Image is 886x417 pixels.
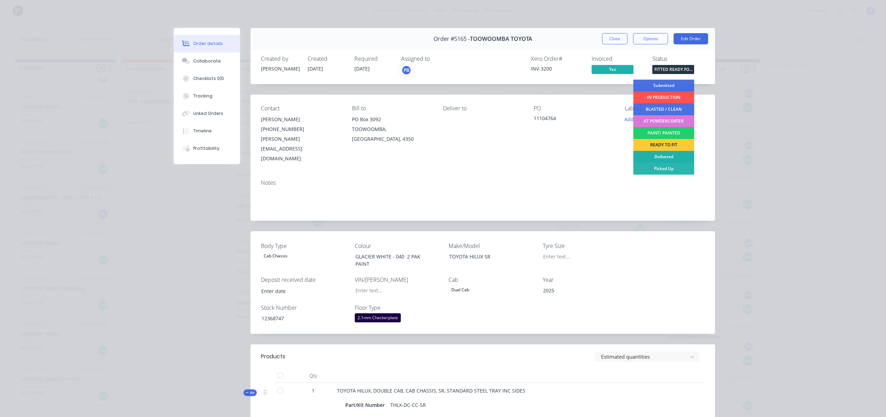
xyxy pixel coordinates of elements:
[193,128,212,134] div: Timeline
[261,251,290,261] div: Cab Chassis
[355,276,442,284] label: VIN/[PERSON_NAME]
[633,80,694,92] div: Submitted
[449,276,536,284] label: Cab
[625,105,705,112] div: Labels
[193,110,223,117] div: Linked Orders
[261,115,341,124] div: [PERSON_NAME]
[246,390,255,395] span: Kit
[449,242,536,250] label: Make/Model
[243,389,257,396] button: Kit
[633,92,694,103] div: IN PRODUCTION
[256,313,343,323] div: 12368747
[256,286,343,296] input: Enter date
[261,124,341,134] div: [PHONE_NUMBER]
[434,36,470,42] span: Order #5165 -
[350,251,437,269] div: GLACIER WHITE - 040 2 PAK PAINT
[174,70,240,87] button: Checklists 0/0
[261,180,705,186] div: Notes
[261,56,299,62] div: Created by
[352,124,432,144] div: TOOWOOMBA, [GEOGRAPHIC_DATA], 4350
[261,105,341,112] div: Contact
[355,303,442,312] label: Floor Type
[531,65,583,72] div: INV-3200
[261,65,299,72] div: [PERSON_NAME]
[633,103,694,115] div: BLASTED / CLEAN
[261,115,341,163] div: [PERSON_NAME][PHONE_NUMBER][PERSON_NAME][EMAIL_ADDRESS][DOMAIN_NAME]
[674,33,708,44] button: Edit Order
[543,276,630,284] label: Year
[174,105,240,122] button: Linked Orders
[352,115,432,144] div: PO Box 3092TOOWOOMBA, [GEOGRAPHIC_DATA], 4350
[193,93,212,99] div: Tracking
[534,115,614,124] div: 11104764
[352,115,432,124] div: PO Box 3092
[308,56,346,62] div: Created
[621,115,653,124] button: Add labels
[174,52,240,70] button: Collaborate
[443,105,523,112] div: Deliver to
[345,400,388,410] div: Part/Kit Number
[652,65,694,74] span: FITTED READY FO...
[538,285,625,295] div: 2025
[543,242,630,250] label: Tyre Size
[354,65,370,72] span: [DATE]
[174,35,240,52] button: Order details
[174,140,240,157] button: Profitability
[401,56,471,62] div: Assigned to
[633,163,694,175] div: Picked Up
[592,56,644,62] div: Invoiced
[261,276,348,284] label: Deposit received date
[534,105,614,112] div: PO
[602,33,628,44] button: Close
[531,56,583,62] div: Xero Order #
[355,242,442,250] label: Colour
[308,65,323,72] span: [DATE]
[652,65,694,75] button: FITTED READY FO...
[449,285,472,294] div: Dual Cab
[470,36,532,42] span: TOOWOOMBA TOYOTA
[633,115,694,127] div: AT POWDERCOATER
[354,56,393,62] div: Required
[193,41,223,47] div: Order details
[652,56,705,62] div: Status
[633,139,694,151] div: READY TO FIT
[292,369,334,383] div: Qty
[174,122,240,140] button: Timeline
[193,145,219,152] div: Profitability
[337,387,525,394] span: TOYOTA HILUX, DOUBLE CAB, CAB CHASSIS, SR, STANDARD STEEL TRAY INC SIDES
[633,33,668,44] button: Options
[174,87,240,105] button: Tracking
[592,65,633,74] span: Yes
[261,303,348,312] label: Stock Number
[633,127,694,139] div: PAINT/ PAINTED
[355,313,401,322] div: 2.1mm Checkerplate
[444,251,531,262] div: TOYOTA HILUX SR
[193,58,221,64] div: Collaborate
[312,387,315,394] span: 1
[401,65,412,75] button: PB
[261,134,341,163] div: [PERSON_NAME][EMAIL_ADDRESS][DOMAIN_NAME]
[633,151,694,163] div: Delivered
[261,352,285,361] div: Products
[352,105,432,112] div: Bill to
[261,242,348,250] label: Body Type
[193,75,224,82] div: Checklists 0/0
